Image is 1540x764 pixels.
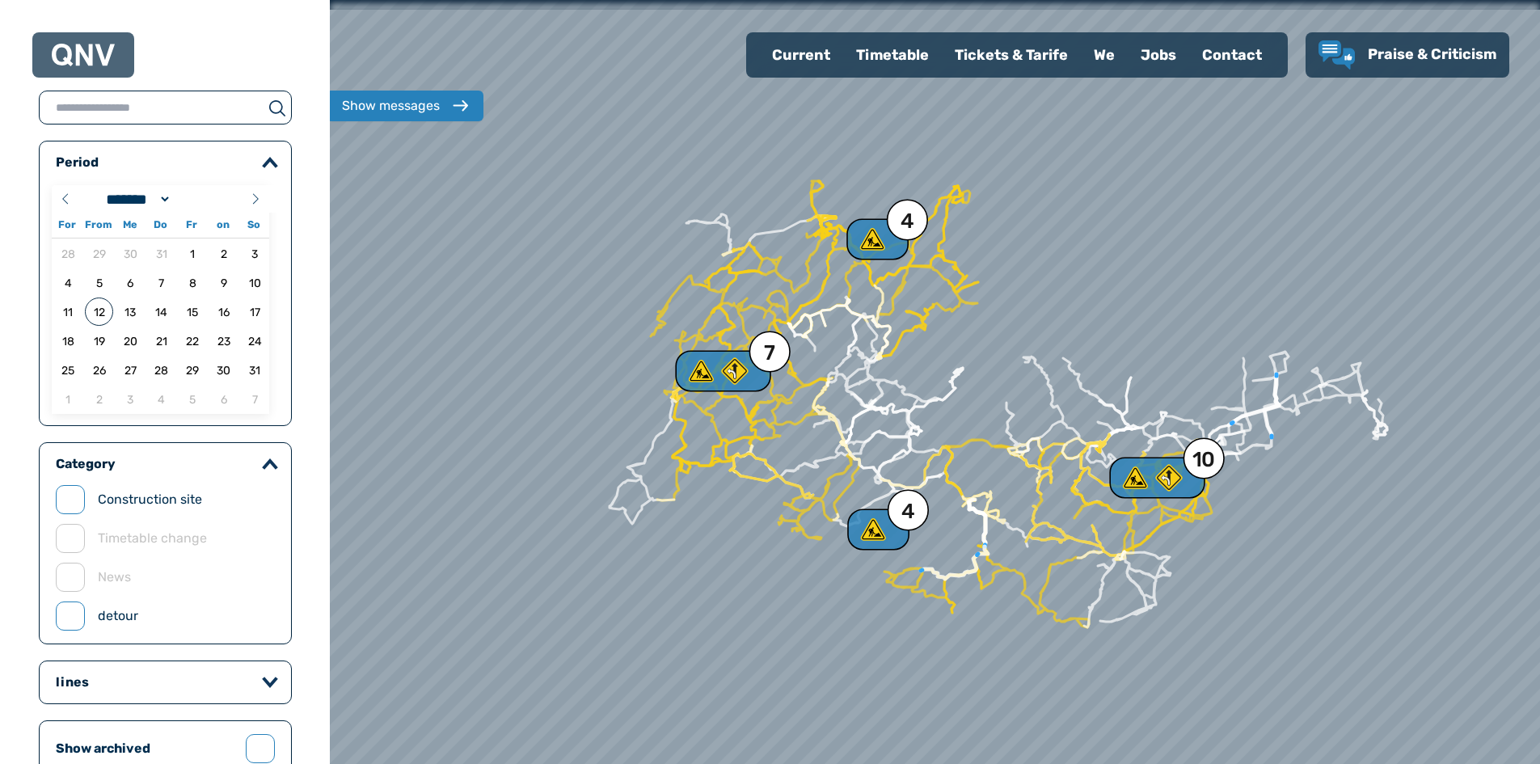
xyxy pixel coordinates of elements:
[54,268,82,297] span: 04.08.2025
[56,154,99,170] font: Period
[85,239,113,268] span: 29.07.2025
[96,393,103,407] font: 2
[116,356,145,384] span: 27.08.2025
[54,327,82,355] span: 18.08.2025
[189,393,196,407] font: 5
[209,268,238,297] span: 09.08.2025
[158,393,165,407] font: 4
[1368,45,1496,63] font: Praise & Criticism
[209,356,238,384] span: 30.08.2025
[171,191,230,208] input: Year
[901,209,913,233] font: 4
[52,44,115,66] img: QNV Logo
[263,98,291,117] button: seek
[859,517,896,542] div: 4
[241,268,269,297] span: 10.08.2025
[147,356,175,384] span: 28.08.2025
[858,226,895,252] div: 4
[116,298,145,326] span: 13.08.2025
[116,268,145,297] span: 06.08.2025
[209,298,238,326] span: 16.08.2025
[85,218,112,230] font: From
[1127,465,1185,491] div: 10
[98,608,138,623] font: detour
[179,268,207,297] span: 08.08.2025
[217,218,230,230] font: on
[147,268,175,297] span: 07.08.2025
[764,340,775,365] font: 7
[147,239,175,268] span: 31.07.2025
[1192,447,1216,471] font: 10
[241,298,269,326] span: 17.08.2025
[1202,46,1262,64] font: Contact
[58,218,76,230] font: For
[56,674,89,690] font: lines
[85,356,113,384] span: 26.08.2025
[98,569,131,585] font: News
[1094,46,1115,64] font: We
[772,46,830,64] font: Current
[147,327,175,355] span: 21.08.2025
[56,456,116,471] font: Category
[116,385,145,413] span: 03.09.2025
[326,91,483,121] button: Show messages
[179,356,207,384] span: 29.08.2025
[54,385,82,413] span: 01.09.2025
[98,492,202,507] font: Construction site
[54,239,82,268] span: 28.07.2025
[856,46,929,64] font: Timetable
[179,327,207,355] span: 22.08.2025
[759,34,843,76] a: Current
[843,34,942,76] a: Timetable
[101,191,172,208] select: Month
[147,298,175,326] span: 14.08.2025
[54,356,82,384] span: 25.08.2025
[179,385,207,413] span: 05.09.2025
[85,268,113,297] span: 05.08.2025
[342,98,440,113] font: Show messages
[116,327,145,355] span: 20.08.2025
[186,364,199,378] font: 29
[65,393,70,407] font: 1
[942,34,1081,76] a: Tickets & Tarife
[252,393,258,407] font: 7
[147,385,175,413] span: 04.09.2025
[209,239,238,268] span: 02.08.2025
[249,364,260,378] font: 31
[241,356,269,384] span: 31.08.2025
[241,239,269,268] span: 03.08.2025
[176,220,207,230] span: Fr
[901,499,914,523] font: 4
[145,220,175,230] span: Do
[693,358,751,384] div: 7
[154,364,168,378] font: 28
[123,218,137,230] font: Me
[127,393,133,407] font: 3
[221,393,227,407] font: 6
[98,530,207,546] font: Timetable change
[238,220,269,230] span: So
[209,327,238,355] span: 23.08.2025
[116,239,145,268] span: 30.07.2025
[85,298,113,326] span: 12.08.2025
[179,239,207,268] span: 01.08.2025
[1318,40,1496,70] a: Praise & Criticism
[54,298,82,326] span: 11.08.2025
[1081,34,1128,76] a: We
[1189,34,1275,76] a: Contact
[85,327,113,355] span: 19.08.2025
[217,364,230,378] font: 30
[241,385,269,413] span: 07.09.2025
[179,298,207,326] span: 15.08.2025
[56,741,150,756] font: Show archived
[52,39,115,71] a: QNV Logo
[85,385,113,413] span: 02.09.2025
[209,385,238,413] span: 06.09.2025
[241,327,269,355] span: 24.08.2025
[1128,34,1189,76] a: Jobs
